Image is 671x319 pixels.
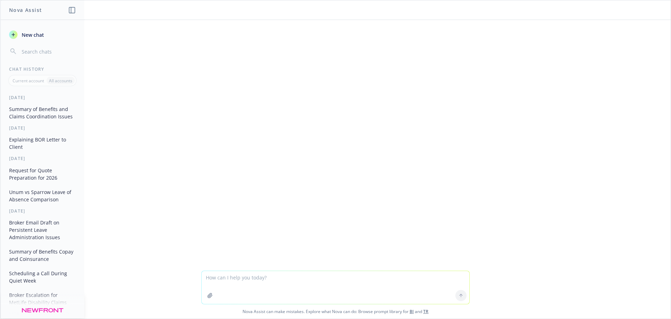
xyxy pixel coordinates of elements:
button: Summary of Benefits Copay and Coinsurance [6,246,79,265]
button: Broker Email Draft on Persistent Leave Administration Issues [6,217,79,243]
button: Request for Quote Preparation for 2026 [6,165,79,183]
div: [DATE] [1,155,84,161]
button: Scheduling a Call During Quiet Week [6,268,79,286]
div: [DATE] [1,95,84,100]
a: BI [410,308,414,314]
h1: Nova Assist [9,6,42,14]
a: TR [423,308,428,314]
button: New chat [6,28,79,41]
p: Current account [13,78,44,84]
div: [DATE] [1,125,84,131]
span: New chat [20,31,44,39]
div: More than a week ago [1,311,84,317]
button: Broker Escalation for MetLife Disability Claims [6,289,79,308]
div: [DATE] [1,208,84,214]
button: Summary of Benefits and Claims Coordination Issues [6,103,79,122]
div: Chat History [1,66,84,72]
button: Explaining BOR Letter to Client [6,134,79,153]
p: All accounts [49,78,72,84]
input: Search chats [20,47,76,56]
span: Nova Assist can make mistakes. Explore what Nova can do: Browse prompt library for and [3,304,668,319]
button: Unum vs Sparrow Leave of Absence Comparison [6,186,79,205]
